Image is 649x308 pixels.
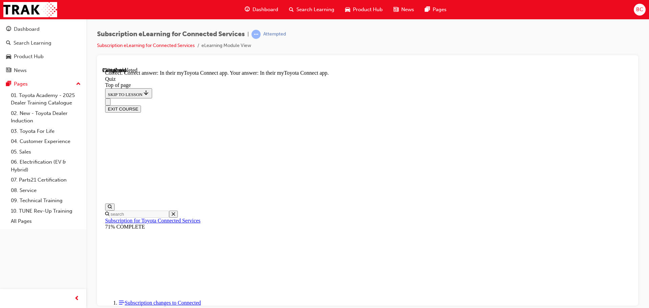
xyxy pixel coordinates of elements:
button: Close search menu [67,143,75,150]
button: BC [634,4,646,16]
span: Pages [433,6,447,14]
span: pages-icon [6,81,11,87]
a: 03. Toyota For Life [8,126,83,137]
button: EXIT COURSE [3,38,39,45]
span: News [401,6,414,14]
a: search-iconSearch Learning [284,3,340,17]
a: 07. Parts21 Certification [8,175,83,185]
li: eLearning Module View [201,42,251,50]
span: Dashboard [253,6,278,14]
a: 02. New - Toyota Dealer Induction [8,108,83,126]
a: guage-iconDashboard [239,3,284,17]
span: news-icon [6,68,11,74]
div: Attempted [263,31,286,38]
a: 06. Electrification (EV & Hybrid) [8,157,83,175]
a: car-iconProduct Hub [340,3,388,17]
img: Trak [3,2,57,17]
a: Subscription for Toyota Connected Services [3,150,98,156]
span: car-icon [6,54,11,60]
button: SKIP TO LESSON [3,21,50,31]
span: guage-icon [245,5,250,14]
div: Pages [14,80,28,88]
div: Product Hub [14,53,44,61]
span: BC [636,6,643,14]
a: Subscription eLearning for Connected Services [97,43,195,48]
a: News [3,64,83,77]
span: search-icon [6,40,11,46]
a: 01. Toyota Academy - 2025 Dealer Training Catalogue [8,90,83,108]
span: up-icon [76,80,81,89]
span: SKIP TO LESSON [5,25,47,30]
a: Product Hub [3,50,83,63]
a: pages-iconPages [419,3,452,17]
span: Product Hub [353,6,383,14]
input: Search [7,143,67,150]
span: Subscription eLearning for Connected Services [97,30,245,38]
div: Search Learning [14,39,51,47]
div: Quiz [3,9,528,15]
div: News [14,67,27,74]
span: learningRecordVerb_ATTEMPT-icon [251,30,261,39]
button: DashboardSearch LearningProduct HubNews [3,22,83,78]
span: Search Learning [296,6,334,14]
span: | [247,30,249,38]
a: Dashboard [3,23,83,35]
button: Open search menu [3,136,12,143]
button: Pages [3,78,83,90]
a: news-iconNews [388,3,419,17]
span: news-icon [393,5,399,14]
button: Close navigation menu [3,31,8,38]
span: pages-icon [425,5,430,14]
span: car-icon [345,5,350,14]
div: Top of page [3,15,528,21]
div: Dashboard [14,25,40,33]
span: search-icon [289,5,294,14]
a: 10. TUNE Rev-Up Training [8,206,83,216]
a: 08. Service [8,185,83,196]
a: 09. Technical Training [8,195,83,206]
span: prev-icon [74,294,79,303]
a: 05. Sales [8,147,83,157]
div: 71% COMPLETE [3,157,528,163]
div: Correct. Correct answer: In their myToyota Connect app. Your answer: In their myToyota Connect app. [3,3,528,9]
a: All Pages [8,216,83,227]
a: Search Learning [3,37,83,49]
span: guage-icon [6,26,11,32]
a: 04. Customer Experience [8,136,83,147]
